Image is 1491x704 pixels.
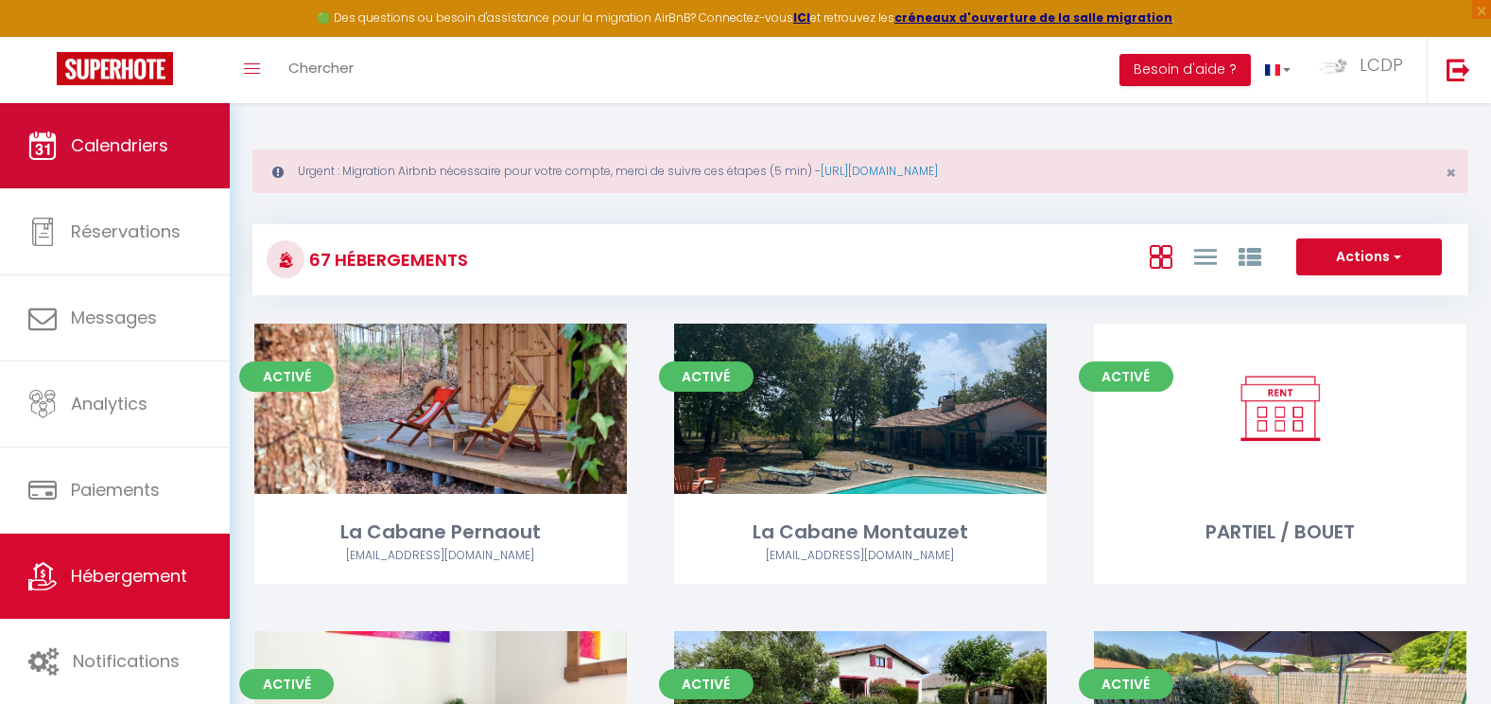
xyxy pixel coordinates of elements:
span: Activé [1079,669,1173,699]
div: La Cabane Pernaout [254,518,627,547]
a: [URL][DOMAIN_NAME] [821,163,938,179]
div: PARTIEL / BOUET [1094,518,1466,547]
span: Activé [659,361,754,392]
span: Activé [239,361,334,392]
a: Chercher [274,37,368,103]
div: Airbnb [254,547,627,565]
a: créneaux d'ouverture de la salle migration [894,9,1172,26]
a: Vue par Groupe [1239,240,1261,272]
button: Actions [1296,238,1442,276]
span: Activé [1079,361,1173,392]
img: logout [1447,58,1470,81]
span: Paiements [71,478,160,502]
span: Activé [659,669,754,699]
span: × [1446,161,1456,185]
span: Calendriers [71,133,168,157]
img: Super Booking [57,52,173,85]
button: Close [1446,165,1456,182]
button: Ouvrir le widget de chat LiveChat [15,8,72,64]
h3: 67 Hébergements [304,238,468,281]
a: Vue en Liste [1194,240,1217,272]
span: Réservations [71,220,181,243]
span: LCDP [1360,53,1403,77]
span: Activé [239,669,334,699]
div: La Cabane Montauzet [674,518,1047,547]
a: ICI [793,9,810,26]
span: Messages [71,306,157,329]
img: ... [1319,55,1347,76]
div: Urgent : Migration Airbnb nécessaire pour votre compte, merci de suivre ces étapes (5 min) - [252,150,1468,193]
a: ... LCDP [1305,37,1427,103]
span: Notifications [73,649,180,673]
a: Vue en Box [1150,240,1172,272]
button: Besoin d'aide ? [1119,54,1251,86]
div: Airbnb [674,547,1047,565]
span: Analytics [71,392,147,415]
span: Hébergement [71,564,187,588]
span: Chercher [288,58,354,78]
